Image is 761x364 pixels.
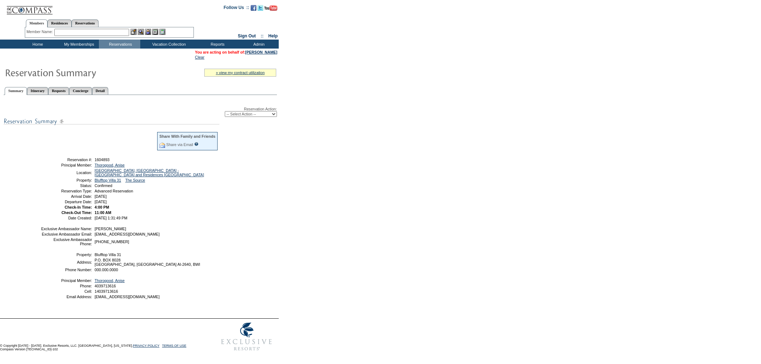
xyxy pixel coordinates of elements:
td: Property: [41,252,92,257]
span: [PHONE_NUMBER] [95,240,129,244]
span: Confirmed [95,183,112,188]
td: Status: [41,183,92,188]
a: [GEOGRAPHIC_DATA], [GEOGRAPHIC_DATA] - [GEOGRAPHIC_DATA] and Residences [GEOGRAPHIC_DATA] [95,168,204,177]
strong: Check-In Time: [65,205,92,209]
span: [DATE] 1:31:49 PM [95,216,127,220]
a: Requests [48,87,69,95]
span: Advanced Reservation [95,189,133,193]
td: Exclusive Ambassador Phone: [41,237,92,246]
td: Departure Date: [41,200,92,204]
a: Thorogood, Anise [95,163,125,167]
td: Email Address: [41,295,92,299]
a: Thorogood, Anise [95,278,125,283]
td: Location: [41,168,92,177]
td: Address: [41,258,92,267]
a: Concierge [69,87,92,95]
td: Arrival Date: [41,194,92,199]
td: Follow Us :: [224,4,249,13]
span: 1604893 [95,158,110,162]
span: Blufftop Villa 31 [95,252,121,257]
span: You are acting on behalf of: [195,50,277,54]
a: Clear [195,55,204,59]
a: PRIVACY POLICY [133,344,159,347]
span: 14039713616 [95,289,118,294]
a: Itinerary [27,87,48,95]
img: Exclusive Resorts [214,319,279,355]
span: 000.000.0000 [95,268,118,272]
img: Subscribe to our YouTube Channel [264,5,277,11]
td: Reservation #: [41,158,92,162]
td: Vacation Collection [140,40,196,49]
a: Reservations [72,19,99,27]
td: Date Created: [41,216,92,220]
td: Property: [41,178,92,182]
a: » view my contract utilization [216,70,265,75]
a: TERMS OF USE [162,344,187,347]
div: Reservation Action: [4,107,277,117]
a: Summary [5,87,27,95]
td: Reports [196,40,237,49]
span: [DATE] [95,194,107,199]
img: Impersonate [145,29,151,35]
a: Become our fan on Facebook [251,7,256,12]
td: My Memberships [58,40,99,49]
a: [PERSON_NAME] [245,50,277,54]
td: Principal Member: [41,163,92,167]
td: Phone: [41,284,92,288]
td: Exclusive Ambassador Email: [41,232,92,236]
td: Cell: [41,289,92,294]
input: What is this? [194,142,199,146]
img: Follow us on Twitter [258,5,263,11]
a: Help [268,33,278,38]
span: 11:00 AM [95,210,111,215]
img: Reservations [152,29,158,35]
td: Principal Member: [41,278,92,283]
td: Admin [237,40,279,49]
img: b_edit.gif [131,29,137,35]
span: 4039713616 [95,284,116,288]
td: Reservation Type: [41,189,92,193]
span: [PERSON_NAME] [95,227,126,231]
a: Residences [47,19,72,27]
span: :: [261,33,264,38]
img: Become our fan on Facebook [251,5,256,11]
a: Members [26,19,48,27]
a: Detail [92,87,109,95]
strong: Check-Out Time: [61,210,92,215]
td: Phone Number: [41,268,92,272]
td: Home [16,40,58,49]
div: Member Name: [27,29,54,35]
img: b_calculator.gif [159,29,165,35]
div: Share With Family and Friends [159,134,215,138]
span: [EMAIL_ADDRESS][DOMAIN_NAME] [95,295,160,299]
a: The Source [125,178,145,182]
a: Sign Out [238,33,256,38]
span: [DATE] [95,200,107,204]
a: Follow us on Twitter [258,7,263,12]
img: subTtlResSummary.gif [4,117,219,126]
span: 4:00 PM [95,205,109,209]
a: Share via Email [166,142,193,147]
a: Blufftop Villa 31 [95,178,121,182]
img: View [138,29,144,35]
td: Exclusive Ambassador Name: [41,227,92,231]
td: Reservations [99,40,140,49]
img: Reservaton Summary [5,65,149,79]
a: Subscribe to our YouTube Channel [264,7,277,12]
span: P.O. BOX 8028 [GEOGRAPHIC_DATA], [GEOGRAPHIC_DATA] AI-2640, BWI [95,258,200,267]
span: [EMAIL_ADDRESS][DOMAIN_NAME] [95,232,160,236]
